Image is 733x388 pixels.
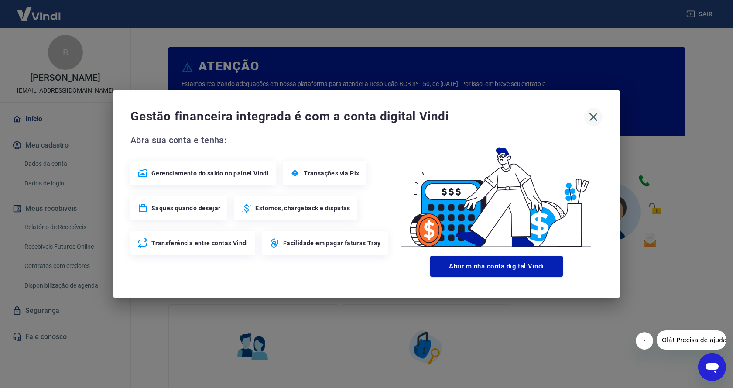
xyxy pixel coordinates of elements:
iframe: Fechar mensagem [636,332,653,350]
iframe: Botão para abrir a janela de mensagens [698,353,726,381]
span: Gerenciamento do saldo no painel Vindi [151,169,269,178]
button: Abrir minha conta digital Vindi [430,256,563,277]
span: Transferência entre contas Vindi [151,239,248,247]
span: Saques quando desejar [151,204,220,213]
iframe: Mensagem da empresa [657,330,726,350]
span: Abra sua conta e tenha: [130,133,390,147]
span: Transações via Pix [304,169,359,178]
span: Gestão financeira integrada é com a conta digital Vindi [130,108,584,125]
span: Facilidade em pagar faturas Tray [283,239,381,247]
span: Estornos, chargeback e disputas [255,204,350,213]
span: Olá! Precisa de ajuda? [5,6,73,13]
img: Good Billing [390,133,603,252]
